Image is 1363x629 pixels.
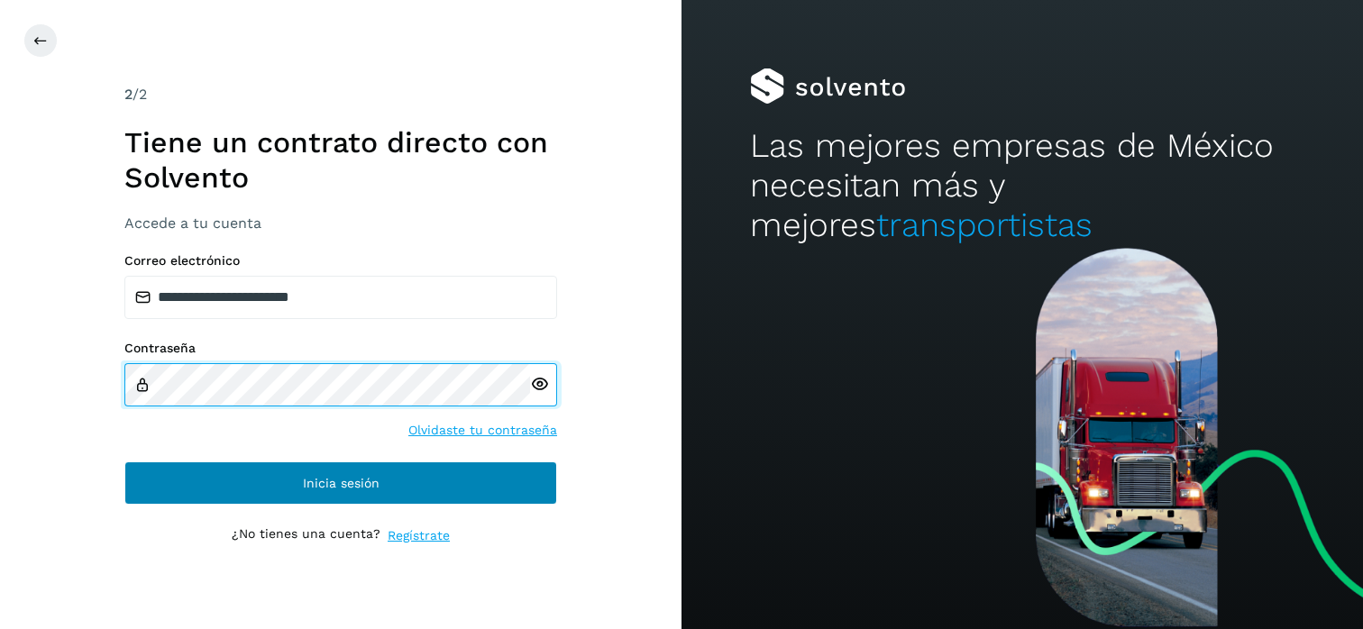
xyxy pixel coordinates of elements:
label: Contraseña [124,341,557,356]
button: Inicia sesión [124,461,557,505]
span: 2 [124,86,133,103]
h3: Accede a tu cuenta [124,214,557,232]
span: transportistas [876,205,1093,244]
a: Olvidaste tu contraseña [408,421,557,440]
h2: Las mejores empresas de México necesitan más y mejores [750,126,1295,246]
div: /2 [124,84,557,105]
a: Regístrate [388,526,450,545]
p: ¿No tienes una cuenta? [232,526,380,545]
label: Correo electrónico [124,253,557,269]
h1: Tiene un contrato directo con Solvento [124,125,557,195]
span: Inicia sesión [303,477,380,489]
